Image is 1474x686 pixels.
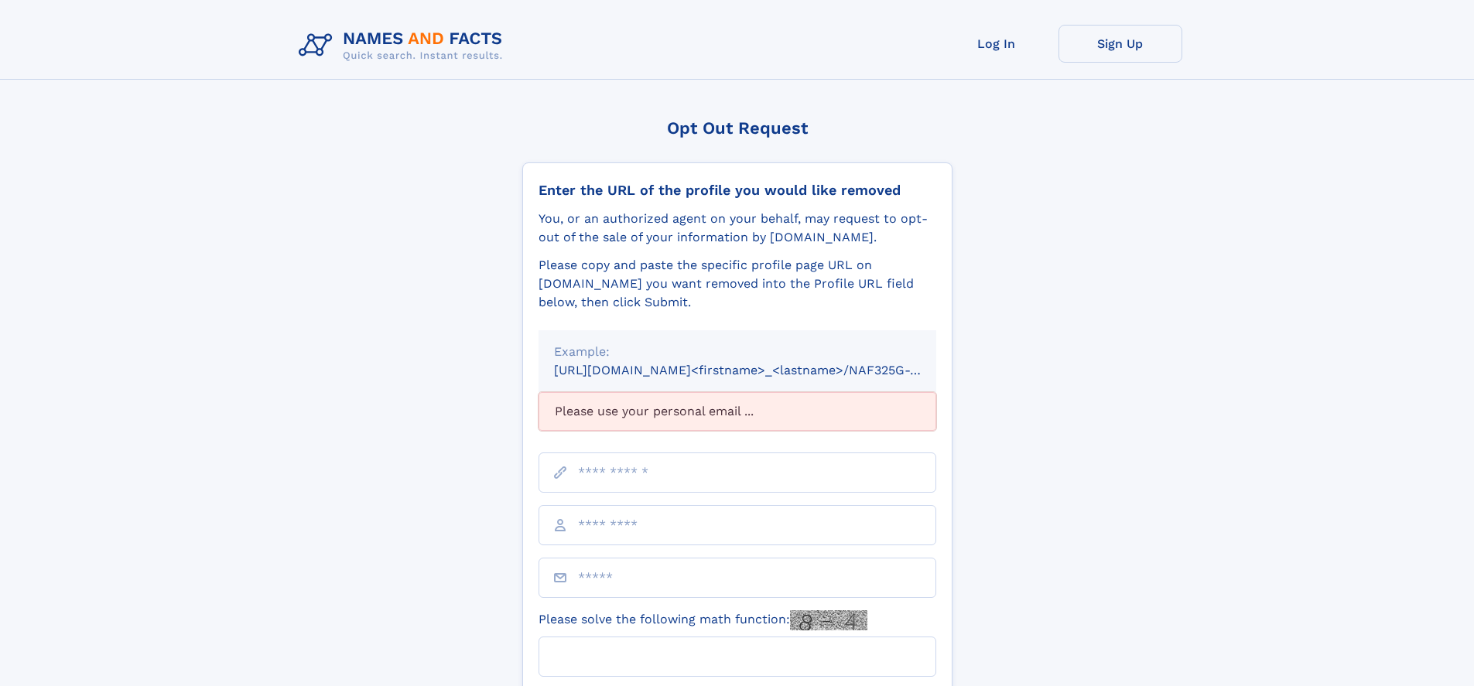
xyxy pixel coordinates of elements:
div: Example: [554,343,921,361]
a: Log In [935,25,1058,63]
div: Opt Out Request [522,118,952,138]
small: [URL][DOMAIN_NAME]<firstname>_<lastname>/NAF325G-xxxxxxxx [554,363,966,377]
img: Logo Names and Facts [292,25,515,67]
label: Please solve the following math function: [539,610,867,630]
div: Please copy and paste the specific profile page URL on [DOMAIN_NAME] you want removed into the Pr... [539,256,936,312]
a: Sign Up [1058,25,1182,63]
div: You, or an authorized agent on your behalf, may request to opt-out of the sale of your informatio... [539,210,936,247]
div: Please use your personal email ... [539,392,936,431]
div: Enter the URL of the profile you would like removed [539,182,936,199]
